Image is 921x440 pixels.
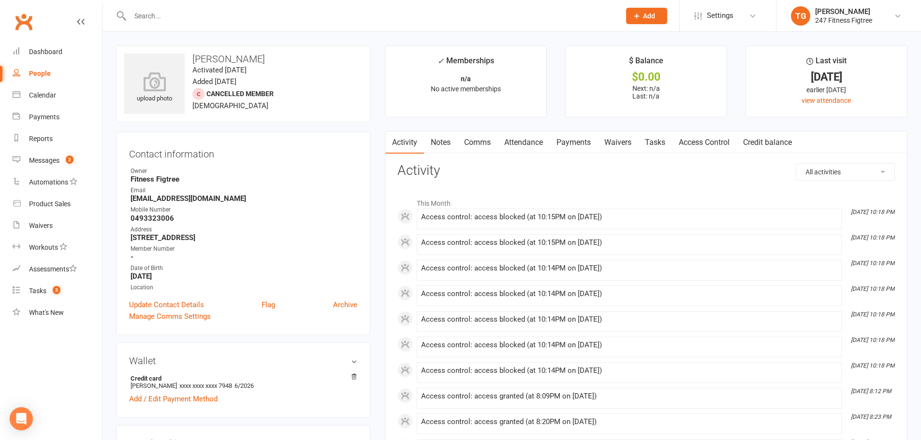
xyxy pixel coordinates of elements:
a: Waivers [13,215,102,237]
div: Member Number [131,244,357,254]
strong: - [131,253,357,261]
strong: [STREET_ADDRESS] [131,233,357,242]
div: Access control: access blocked (at 10:14PM on [DATE]) [421,264,837,272]
div: People [29,70,51,77]
strong: Credit card [131,375,352,382]
div: Calendar [29,91,56,99]
div: Reports [29,135,53,142]
a: Reports [13,128,102,150]
div: Assessments [29,265,77,273]
input: Search... [127,9,614,23]
h3: [PERSON_NAME] [124,54,362,64]
div: Tasks [29,287,46,295]
i: [DATE] 10:18 PM [851,285,894,292]
i: [DATE] 10:18 PM [851,311,894,318]
i: ✓ [438,57,444,66]
div: [DATE] [755,72,898,82]
a: Credit balance [736,131,799,154]
span: Cancelled member [206,90,274,98]
i: [DATE] 8:23 PM [851,413,891,420]
div: Dashboard [29,48,62,56]
div: What's New [29,309,64,316]
div: Automations [29,178,68,186]
div: $ Balance [629,55,663,72]
li: This Month [397,193,895,209]
i: [DATE] 10:18 PM [851,337,894,343]
a: Waivers [598,131,638,154]
div: Messages [29,156,59,164]
a: Add / Edit Payment Method [129,393,218,405]
span: xxxx xxxx xxxx 7948 [179,382,232,389]
span: [DEMOGRAPHIC_DATA] [192,101,268,110]
div: TG [791,6,810,26]
span: 3 [53,286,60,294]
a: Attendance [497,131,550,154]
div: $0.00 [574,72,718,82]
div: 247 Fitness Figtree [815,16,872,25]
div: Memberships [438,55,494,72]
strong: [DATE] [131,272,357,281]
strong: Fitness Figtree [131,175,357,184]
a: Notes [424,131,457,154]
h3: Contact information [129,145,357,159]
time: Activated [DATE] [192,66,247,74]
strong: [EMAIL_ADDRESS][DOMAIN_NAME] [131,194,357,203]
span: 6/2026 [234,382,254,389]
div: Access control: access blocked (at 10:14PM on [DATE]) [421,367,837,375]
a: Payments [13,106,102,128]
h3: Wallet [129,355,357,366]
div: Product Sales [29,200,71,208]
div: Access control: access blocked (at 10:15PM on [DATE]) [421,239,837,247]
a: Assessments [13,258,102,280]
i: [DATE] 10:18 PM [851,234,894,241]
a: What's New [13,302,102,324]
i: [DATE] 10:18 PM [851,362,894,369]
a: Messages 2 [13,150,102,171]
a: Dashboard [13,41,102,63]
strong: 0493323006 [131,214,357,223]
div: Access control: access blocked (at 10:14PM on [DATE]) [421,341,837,349]
div: Access control: access blocked (at 10:14PM on [DATE]) [421,290,837,298]
a: Automations [13,171,102,193]
a: Workouts [13,237,102,258]
div: Email [131,186,357,195]
div: Access control: access granted (at 8:09PM on [DATE]) [421,392,837,400]
a: Clubworx [12,10,36,34]
div: Open Intercom Messenger [10,407,33,430]
a: Tasks 3 [13,280,102,302]
div: Workouts [29,243,58,251]
a: Tasks [638,131,672,154]
i: [DATE] 10:18 PM [851,260,894,267]
a: Manage Comms Settings [129,311,211,322]
span: Settings [707,5,733,27]
div: Location [131,283,357,292]
a: Product Sales [13,193,102,215]
h3: Activity [397,163,895,178]
div: Mobile Number [131,205,357,214]
span: 2 [66,156,73,164]
div: Last visit [806,55,847,72]
a: Update Contact Details [129,299,204,311]
span: Add [643,12,655,20]
a: People [13,63,102,85]
time: Added [DATE] [192,77,236,86]
p: Next: n/a Last: n/a [574,85,718,100]
div: Access control: access blocked (at 10:14PM on [DATE]) [421,315,837,324]
a: Comms [457,131,497,154]
div: Date of Birth [131,264,357,273]
div: upload photo [124,72,185,104]
i: [DATE] 8:12 PM [851,388,891,395]
div: Access control: access blocked (at 10:15PM on [DATE]) [421,213,837,221]
div: Access control: access granted (at 8:20PM on [DATE]) [421,418,837,426]
div: [PERSON_NAME] [815,7,872,16]
a: Flag [262,299,275,311]
a: Activity [385,131,424,154]
li: [PERSON_NAME] [129,373,357,391]
a: Calendar [13,85,102,106]
a: Payments [550,131,598,154]
a: Access Control [672,131,736,154]
button: Add [626,8,667,24]
strong: n/a [461,75,471,83]
span: No active memberships [431,85,501,93]
div: Address [131,225,357,234]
